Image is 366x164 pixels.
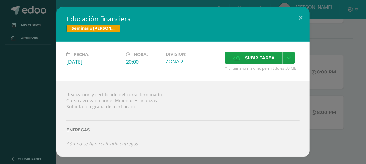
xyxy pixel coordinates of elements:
[66,127,300,132] label: Entregas
[245,52,274,64] span: Subir tarea
[166,52,220,56] label: División:
[74,52,89,57] span: Fecha:
[292,7,310,28] button: Close (Esc)
[166,58,220,65] div: ZONA 2
[56,81,310,157] div: Realización y certificado del curso terminado. Curso agregado por el Mineduc y Finanzas. Subir la...
[66,58,121,65] div: [DATE]
[134,52,148,57] span: Hora:
[66,141,138,147] i: Aún no se han realizado entregas
[225,66,300,71] span: * El tamaño máximo permitido es 50 MB
[126,58,161,65] div: 20:00
[66,15,300,23] h2: Educación financiera
[66,25,120,32] span: Seminario [PERSON_NAME] V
